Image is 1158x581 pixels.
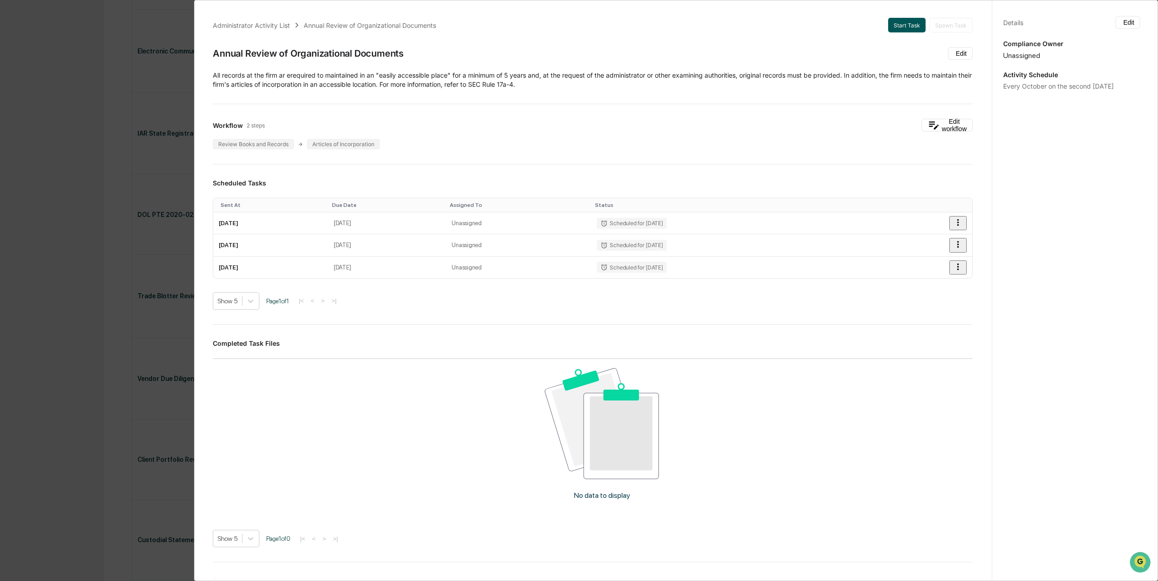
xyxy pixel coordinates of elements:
div: Scheduled for [DATE] [597,262,666,273]
img: 1746055101610-c473b297-6a78-478c-a979-82029cc54cd1 [9,70,26,87]
p: How can we help? [9,20,166,34]
span: Attestations [75,116,113,125]
div: Annual Review of Organizational Documents [304,21,436,29]
span: Pylon [91,155,111,162]
h3: Completed Task Files [213,339,973,347]
td: Unassigned [446,212,591,234]
td: [DATE] [213,234,328,256]
div: 🗄️ [66,116,74,124]
a: 🖐️Preclearance [5,112,63,128]
p: Compliance Owner [1003,40,1140,48]
iframe: Open customer support [1129,551,1153,576]
span: Page 1 of 1 [266,297,289,305]
div: Scheduled for [DATE] [597,218,666,229]
img: No data [545,368,659,480]
div: Annual Review of Organizational Documents [213,48,404,59]
div: Start new chat [31,70,150,79]
div: Toggle SortBy [595,202,869,208]
span: Preclearance [18,116,59,125]
button: Edit [948,47,973,60]
div: Scheduled for [DATE] [597,240,666,251]
span: Page 1 of 0 [266,535,290,542]
div: Review Books and Records [213,139,294,149]
a: 🗄️Attestations [63,112,117,128]
button: < [308,297,317,305]
div: Details [1003,19,1023,26]
p: No data to display [574,491,630,500]
td: Unassigned [446,234,591,256]
button: |< [296,297,306,305]
span: Workflow [213,121,243,129]
td: [DATE] [328,257,447,278]
a: 🔎Data Lookup [5,129,61,146]
div: Administrator Activity List [213,21,290,29]
button: |< [297,535,308,543]
div: Every October on the second [DATE] [1003,82,1140,90]
span: Data Lookup [18,133,58,142]
div: 🖐️ [9,116,16,124]
td: [DATE] [328,234,447,256]
button: > [320,535,329,543]
td: Unassigned [446,257,591,278]
td: [DATE] [213,212,328,234]
div: 🔎 [9,134,16,141]
div: Articles of Incorporation [307,139,380,149]
button: > [318,297,327,305]
div: Unassigned [1003,51,1140,60]
button: Spawn Task [929,18,973,32]
span: 2 steps [247,122,265,129]
button: Edit workflow [921,119,973,132]
button: Start Task [888,18,926,32]
div: We're available if you need us! [31,79,116,87]
div: Toggle SortBy [221,202,325,208]
button: >| [330,535,341,543]
a: Powered byPylon [64,155,111,162]
div: Toggle SortBy [332,202,443,208]
button: >| [329,297,339,305]
button: Start new chat [155,73,166,84]
p: Activity Schedule [1003,71,1140,79]
div: Toggle SortBy [450,202,588,208]
td: [DATE] [213,257,328,278]
td: [DATE] [328,212,447,234]
h3: Scheduled Tasks [213,179,973,187]
p: All records at the firm ar erequired to maintained in an "easily accessible place" for a minimum ... [213,71,973,89]
button: Edit [1116,16,1140,29]
button: < [309,535,318,543]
